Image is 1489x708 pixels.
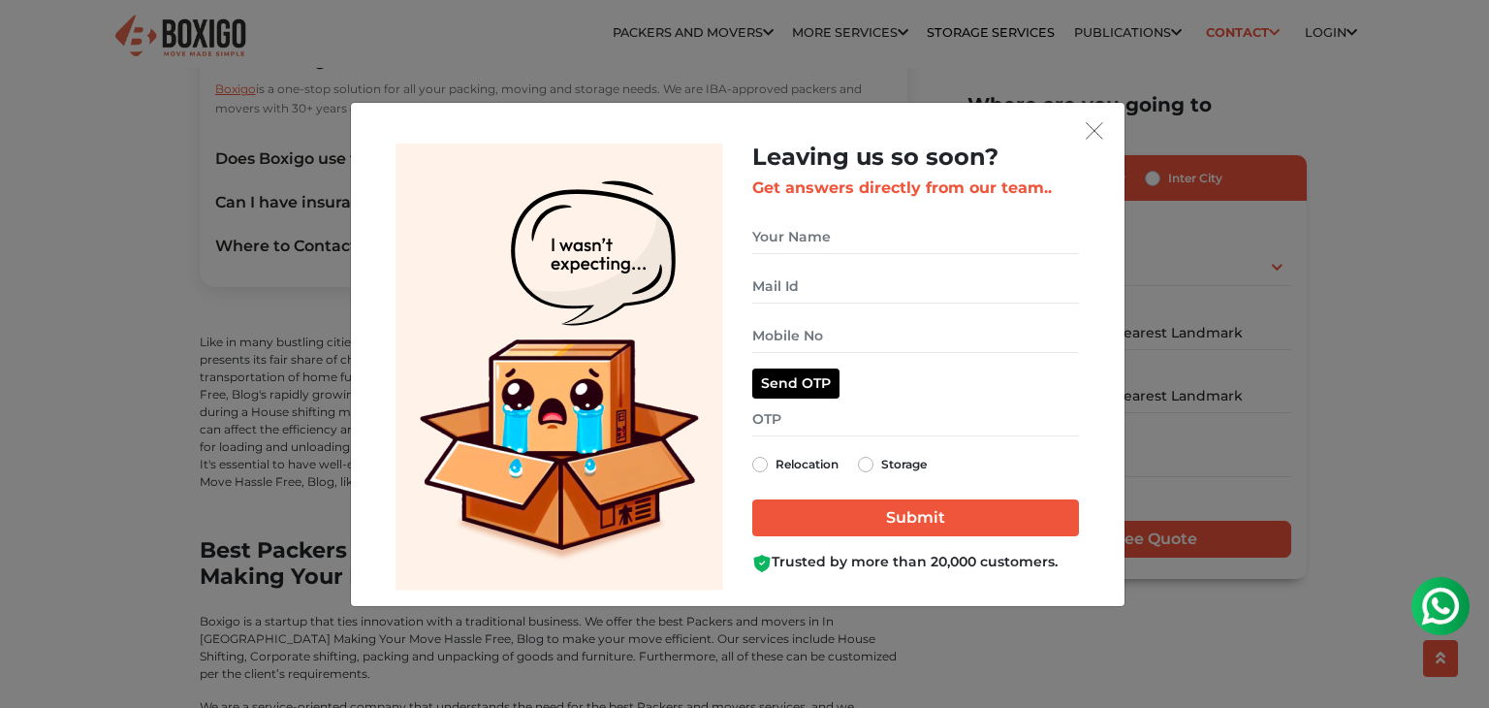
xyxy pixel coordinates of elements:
[752,319,1079,353] input: Mobile No
[752,499,1079,536] input: Submit
[776,453,839,476] label: Relocation
[881,453,927,476] label: Storage
[752,270,1079,304] input: Mail Id
[752,144,1079,172] h2: Leaving us so soon?
[396,144,723,591] img: Lead Welcome Image
[752,220,1079,254] input: Your Name
[752,178,1079,197] h3: Get answers directly from our team..
[752,369,840,399] button: Send OTP
[752,552,1079,572] div: Trusted by more than 20,000 customers.
[1086,122,1103,140] img: exit
[752,402,1079,436] input: OTP
[752,554,772,573] img: Boxigo Customer Shield
[19,19,58,58] img: whatsapp-icon.svg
